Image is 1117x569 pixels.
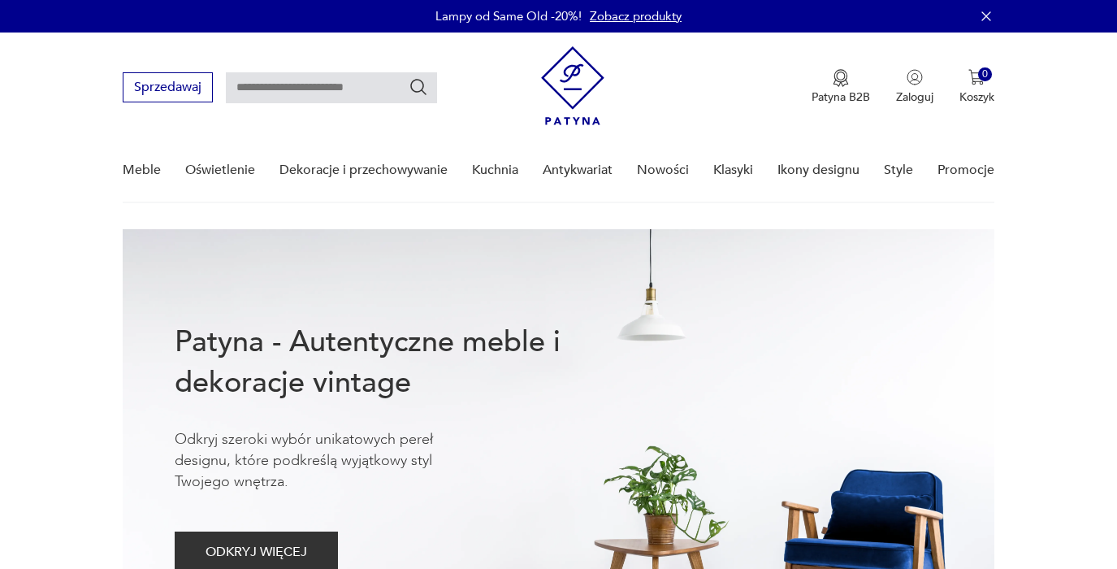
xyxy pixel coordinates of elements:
[896,69,933,105] button: Zaloguj
[175,322,613,403] h1: Patyna - Autentyczne meble i dekoracje vintage
[175,429,483,493] p: Odkryj szeroki wybór unikatowych pereł designu, które podkreślą wyjątkowy styl Twojego wnętrza.
[590,8,682,24] a: Zobacz produkty
[959,89,994,105] p: Koszyk
[833,69,849,87] img: Ikona medalu
[896,89,933,105] p: Zaloguj
[185,139,255,202] a: Oświetlenie
[123,139,161,202] a: Meble
[884,139,913,202] a: Style
[409,77,428,97] button: Szukaj
[812,69,870,105] a: Ikona medaluPatyna B2B
[637,139,689,202] a: Nowości
[123,72,213,102] button: Sprzedawaj
[959,69,994,105] button: 0Koszyk
[937,139,994,202] a: Promocje
[175,548,338,559] a: ODKRYJ WIĘCEJ
[812,69,870,105] button: Patyna B2B
[541,46,604,125] img: Patyna - sklep z meblami i dekoracjami vintage
[123,83,213,94] a: Sprzedawaj
[435,8,582,24] p: Lampy od Same Old -20%!
[777,139,859,202] a: Ikony designu
[543,139,613,202] a: Antykwariat
[812,89,870,105] p: Patyna B2B
[907,69,923,85] img: Ikonka użytkownika
[968,69,985,85] img: Ikona koszyka
[472,139,518,202] a: Kuchnia
[978,67,992,81] div: 0
[279,139,448,202] a: Dekoracje i przechowywanie
[713,139,753,202] a: Klasyki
